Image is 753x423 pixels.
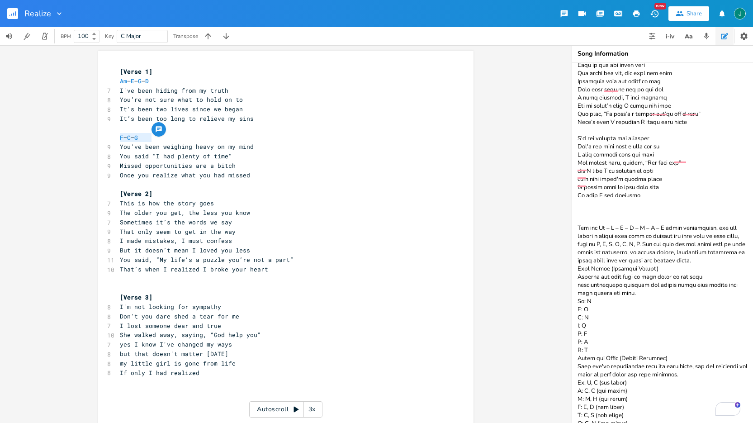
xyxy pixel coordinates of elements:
[105,33,114,39] div: Key
[654,3,666,10] div: New
[120,67,152,76] span: [Verse 1]
[120,331,261,339] span: She walked away, saying, “God help you”
[120,133,138,142] span: – –
[120,218,232,226] span: Sometimes it’s the words we say
[120,114,254,123] span: It’s been too long to relieve my sins
[120,105,243,113] span: It's been two lives since we began
[120,359,236,367] span: my little girl is gone from life
[734,8,746,19] img: Jim Rudolf
[120,228,236,236] span: That only seem to get in the way
[578,51,748,57] div: Song Information
[120,133,123,142] span: F
[120,77,149,85] span: – – –
[645,5,663,22] button: New
[249,401,322,418] div: Autoscroll
[134,133,138,142] span: G
[173,33,198,39] div: Transpose
[120,143,254,151] span: You've been weighing heavy on my mind
[120,246,250,254] span: But it doesn’t mean I loved you less
[120,86,228,95] span: I've been hiding from my truth
[120,152,232,160] span: You said "I had plenty of time"
[138,77,142,85] span: G
[572,63,753,423] textarea: To enrich screen reader interactions, please activate Accessibility in Grammarly extension settings
[120,322,221,330] span: I lost someone dear and true
[120,293,152,301] span: [Verse 3]
[120,199,214,207] span: This is how the story goes
[120,312,239,320] span: Don't you dare shed a tear for me
[120,209,250,217] span: The older you get, the less you know
[131,77,134,85] span: E
[120,369,199,377] span: If only I had realized
[120,340,232,348] span: yes I know I've changed my ways
[120,95,243,104] span: You’re not sure what to hold on to
[668,6,709,21] button: Share
[120,77,127,85] span: Am
[120,237,232,245] span: I made mistakes, I must confess
[304,401,320,418] div: 3x
[120,256,294,264] span: You said, “My life’s a puzzle you’re not a part”
[120,350,228,358] span: but that doesn't matter [DATE]
[120,190,152,198] span: [Verse 2]
[24,10,51,18] span: Realize
[120,171,250,179] span: Once you realize what you had missed
[145,77,149,85] span: D
[687,10,702,18] div: Share
[120,265,268,273] span: That’s when I realized I broke your heart
[120,303,221,311] span: I'm not looking for sympathy
[127,133,131,142] span: C
[120,162,236,170] span: Missed opportunities are a bitch
[61,34,71,39] div: BPM
[121,32,141,40] span: C Major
